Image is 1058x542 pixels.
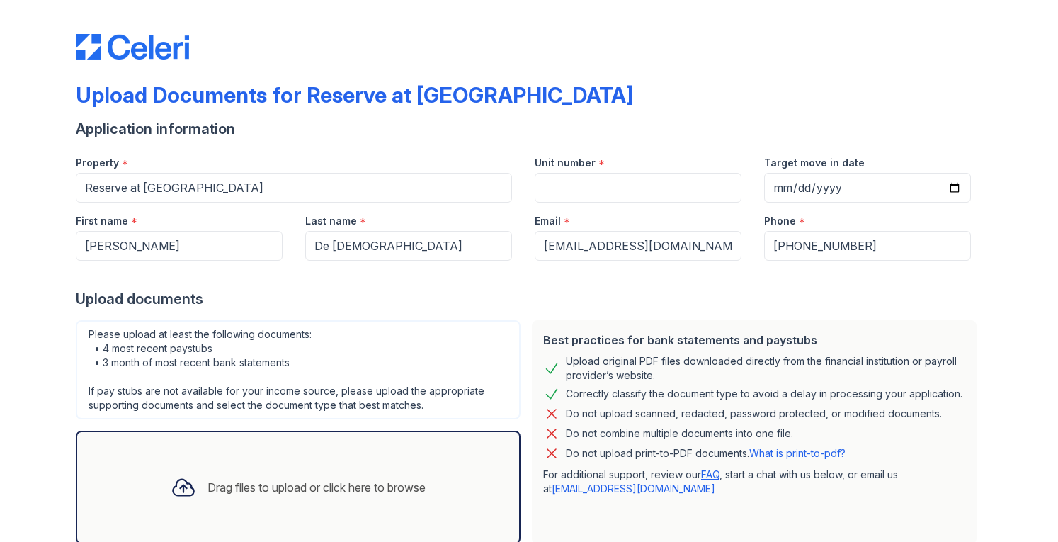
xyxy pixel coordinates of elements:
[764,214,796,228] label: Phone
[535,214,561,228] label: Email
[207,479,426,496] div: Drag files to upload or click here to browse
[566,405,942,422] div: Do not upload scanned, redacted, password protected, or modified documents.
[76,289,982,309] div: Upload documents
[76,214,128,228] label: First name
[76,320,521,419] div: Please upload at least the following documents: • 4 most recent paystubs • 3 month of most recent...
[764,156,865,170] label: Target move in date
[749,447,846,459] a: What is print-to-pdf?
[552,482,715,495] a: [EMAIL_ADDRESS][DOMAIN_NAME]
[566,425,793,442] div: Do not combine multiple documents into one file.
[543,332,965,349] div: Best practices for bank statements and paystubs
[76,34,189,60] img: CE_Logo_Blue-a8612792a0a2168367f1c8372b55b34899dd931a85d93a1a3d3e32e68fde9ad4.png
[305,214,357,228] label: Last name
[76,82,633,108] div: Upload Documents for Reserve at [GEOGRAPHIC_DATA]
[566,385,962,402] div: Correctly classify the document type to avoid a delay in processing your application.
[76,119,982,139] div: Application information
[535,156,596,170] label: Unit number
[76,156,119,170] label: Property
[543,468,965,496] p: For additional support, review our , start a chat with us below, or email us at
[566,446,846,461] p: Do not upload print-to-PDF documents.
[701,468,719,480] a: FAQ
[566,354,965,383] div: Upload original PDF files downloaded directly from the financial institution or payroll provider’...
